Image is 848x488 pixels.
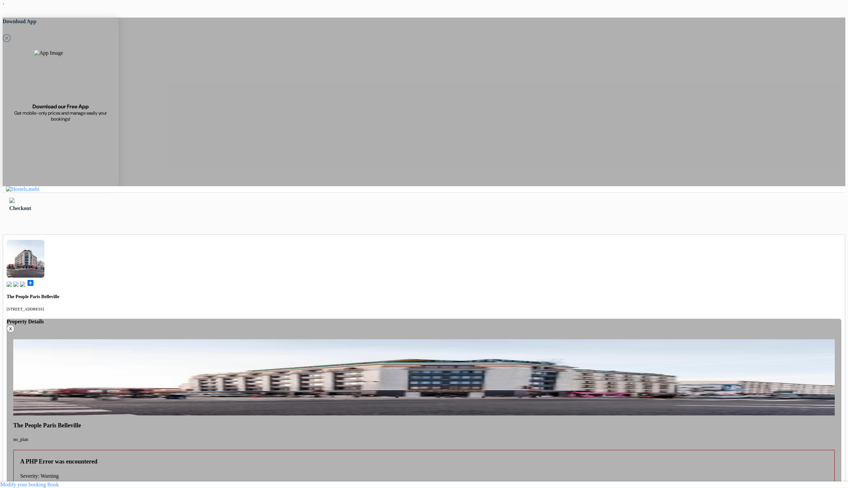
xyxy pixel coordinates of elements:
img: book.svg [7,282,12,287]
h4: The People Paris Belleville [13,422,835,429]
p: Severity: Warning [20,473,834,479]
img: App Image [34,50,87,103]
img: Hostels.mobi [6,186,39,192]
span: Checkout [9,205,31,211]
small: [STREET_ADDRESS] [7,307,44,311]
h5: Download App [3,18,119,26]
h4: Property Details [7,319,841,325]
img: music.svg [13,282,19,287]
h4: The People Paris Belleville [7,294,841,299]
img: truck.svg [20,282,25,287]
span: Download our Free App [32,103,89,110]
span: Get mobile-only prices and manage easily your bookings! [10,110,111,122]
button: X [7,325,15,333]
a: Modify your booking [0,482,46,487]
svg: Close [3,34,11,42]
h4: A PHP Error was encountered [20,458,834,465]
a: add_box [26,282,34,288]
span: add_box [26,279,34,287]
img: left_arrow.svg [9,198,15,203]
p: no_plan [13,437,835,442]
a: Book [47,482,59,487]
